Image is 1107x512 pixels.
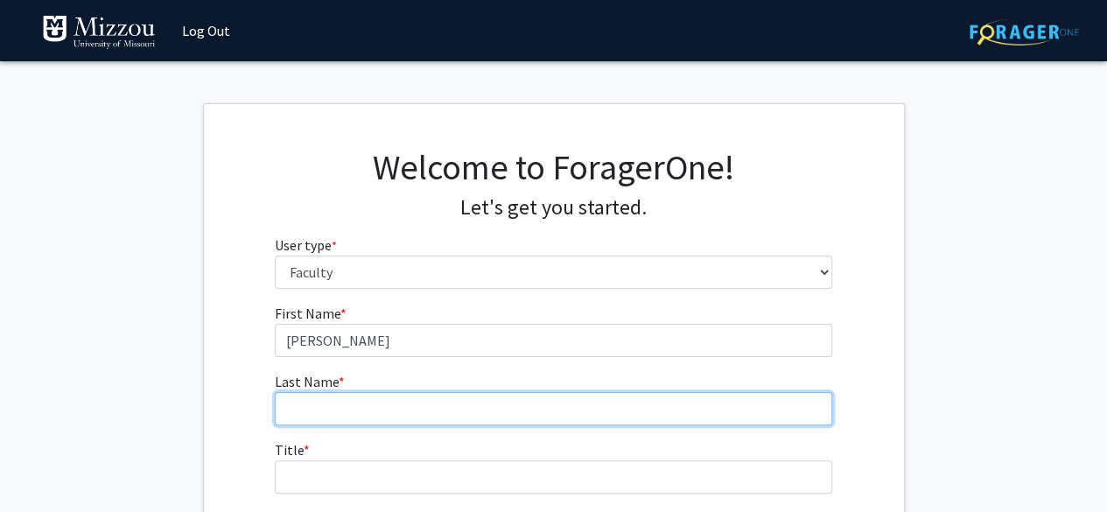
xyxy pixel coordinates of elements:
h1: Welcome to ForagerOne! [275,146,832,188]
span: Last Name [275,373,339,390]
span: Title [275,441,304,459]
span: First Name [275,305,340,322]
img: ForagerOne Logo [970,18,1079,46]
iframe: Chat [13,433,74,499]
img: University of Missouri Logo [42,15,156,50]
h4: Let's get you started. [275,195,832,221]
label: User type [275,235,337,256]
